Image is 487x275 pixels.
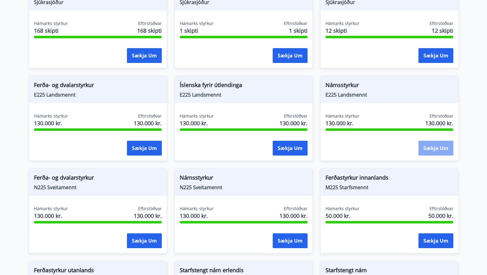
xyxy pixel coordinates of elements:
span: 130.000 kr. [425,119,453,127]
span: Eftirstöðvar [430,113,453,119]
span: Eftirstöðvar [430,206,453,212]
span: 130.000 kr. [279,119,308,127]
button: Sækja um [127,141,162,156]
button: Sækja um [273,233,308,248]
span: 130.000 kr. [34,212,68,220]
span: Hámarks styrkur [34,113,68,119]
span: 12 skipti [432,27,453,35]
span: 50.000 kr. [325,212,359,220]
span: 1 skipti [289,27,308,35]
span: 130.000 kr. [325,119,359,127]
span: Eftirstöðvar [138,113,162,119]
span: Ferða- og dvalarstyrkur [34,81,162,91]
span: Námsstyrkur [180,173,308,184]
span: Hámarks styrkur [325,20,359,27]
span: Eftirstöðvar [284,20,308,27]
span: Hámarks styrkur [34,206,68,212]
span: N225 Sveitamennt [180,184,308,191]
button: Sækja um [418,141,453,156]
span: 130.000 kr. [279,212,308,220]
span: 130.000 kr. [34,119,68,127]
span: E225 Landsmennt [34,91,162,98]
span: Hámarks styrkur [34,20,68,27]
span: Eftirstöðvar [138,206,162,212]
span: Eftirstöðvar [284,113,308,119]
span: 130.000 kr. [134,119,162,127]
span: Hámarks styrkur [325,206,359,212]
span: 1 skipti [180,27,214,35]
button: Sækja um [273,48,308,63]
span: Hámarks styrkur [180,20,214,27]
span: Hámarks styrkur [325,113,359,119]
span: Ferða- og dvalarstyrkur [34,173,162,184]
button: Sækja um [418,48,453,63]
span: 130.000 kr. [180,212,214,220]
button: Sækja um [273,141,308,156]
span: Eftirstöðvar [284,206,308,212]
span: 130.000 kr. [134,212,162,220]
button: Sækja um [127,233,162,248]
button: Sækja um [418,233,453,248]
span: E225 Landsmennt [325,91,453,98]
span: N225 Sveitamennt [34,184,162,191]
span: Námsstyrkur [325,81,453,91]
span: Hámarks styrkur [180,113,214,119]
span: 12 skipti [325,27,359,35]
span: Eftirstöðvar [138,20,162,27]
span: 168 skipti [137,27,162,35]
span: Hámarks styrkur [180,206,214,212]
span: Eftirstöðvar [430,20,453,27]
span: 130.000 kr. [180,119,214,127]
span: 50.000 kr. [428,212,453,220]
button: Sækja um [127,48,162,63]
span: Ferðastyrkur innanlands [325,173,453,184]
span: 168 skipti [34,27,68,35]
span: E225 Landsmennt [180,91,308,98]
span: M225 Starfsmennt [325,184,453,191]
span: Íslenska fyrir útlendinga [180,81,308,91]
